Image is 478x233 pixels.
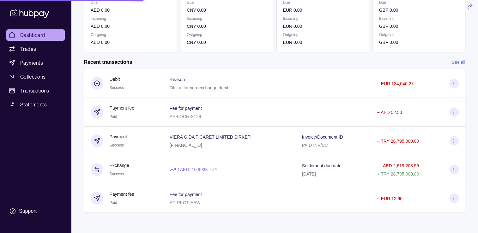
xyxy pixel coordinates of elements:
[283,7,362,14] p: EUR 0.00
[110,133,127,140] p: Payment
[91,7,170,14] p: AED 0.00
[6,43,65,55] a: Trades
[170,114,201,119] p: AP-6OCN-S129
[6,57,65,69] a: Payments
[20,59,43,67] span: Payments
[20,101,47,108] span: Statements
[20,87,49,94] span: Transactions
[91,23,170,30] p: AED 0.00
[187,39,266,46] p: CNY 0.00
[84,59,132,66] h2: Recent transactions
[377,139,419,144] p: − TRY 28,795,000.00
[110,76,124,83] p: Debit
[110,162,129,169] p: Exchange
[91,39,170,46] p: AED 0.00
[377,110,402,115] p: − AED 52.50
[110,114,117,119] span: Paid
[6,29,65,41] a: Dashboard
[452,59,465,66] a: See all
[379,39,458,46] p: GBP 0.00
[6,205,65,218] a: Support
[19,208,37,215] div: Support
[379,7,458,14] p: GBP 0.00
[170,106,202,111] p: Fee for payment
[20,31,45,39] span: Dashboard
[178,166,218,173] p: 1 AED = 10.9938 TRY
[110,86,124,90] span: Success
[377,171,419,176] p: + TRY 28,795,000.00
[170,143,202,148] p: [FINANCIAL_ID]
[283,39,362,46] p: EUR 0.00
[110,172,124,176] span: Success
[20,45,36,53] span: Trades
[187,23,266,30] p: CNY 0.00
[110,200,117,205] span: Paid
[187,7,266,14] p: CNY 0.00
[302,134,343,140] p: Invoice/Document ID
[302,163,342,168] p: Settlement due date
[187,31,266,38] p: Outgoing
[187,15,266,22] p: Incoming
[6,71,65,82] a: Collections
[110,143,124,147] span: Success
[91,15,170,22] p: Incoming
[379,15,458,22] p: Incoming
[170,77,185,82] p: Reason
[283,15,362,22] p: Incoming
[170,200,202,205] p: AP-PKOT-HAWI
[283,31,362,38] p: Outgoing
[302,171,316,176] p: [DATE]
[170,192,202,197] p: Fee for payment
[379,23,458,30] p: GBP 0.00
[6,99,65,110] a: Statements
[91,31,170,38] p: Outgoing
[170,85,228,90] p: Offline foreign exchange debit
[6,85,65,96] a: Transactions
[377,81,414,86] p: − EUR 134,046.27
[377,196,402,201] p: − EUR 12.60
[379,31,458,38] p: Outgoing
[283,23,362,30] p: EUR 0.00
[379,163,419,168] p: − AED 2,619,203.55
[20,73,45,81] span: Collections
[110,191,135,198] p: Payment fee
[110,105,135,111] p: Payment fee
[170,134,251,140] p: VIERA GIDA TICARET LIMITED SIRKETI
[302,143,328,148] p: PAID INV/SC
